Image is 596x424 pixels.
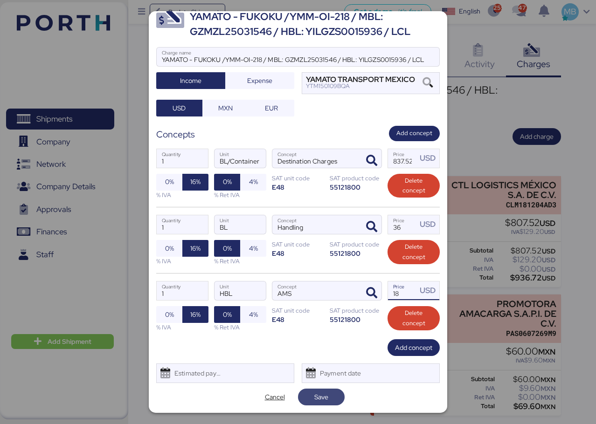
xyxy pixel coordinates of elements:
div: YAMATO - FUKOKU /YMM-OI-218 / MBL: GZMZL25031546 / HBL: YILGZS0015936 / LCL [190,9,440,40]
div: SAT unit code [272,240,324,249]
span: 4% [249,176,258,187]
input: Charge name [157,48,439,66]
button: ConceptConcept [362,283,381,303]
button: Delete concept [388,174,440,198]
div: SAT unit code [272,306,324,315]
div: SAT unit code [272,174,324,183]
span: MXN [218,103,233,114]
div: % IVA [156,191,208,199]
span: 4% [249,309,258,320]
span: 0% [165,176,174,187]
input: Quantity [157,281,208,300]
button: 4% [240,306,266,323]
span: 16% [190,176,201,187]
button: EUR [248,100,294,116]
div: % Ret IVA [214,257,266,266]
span: USD [173,103,186,114]
input: Concept [272,215,359,234]
div: Concepts [156,128,195,141]
div: 55121800 [330,249,382,258]
button: 16% [182,174,208,191]
div: % Ret IVA [214,323,266,332]
span: 0% [223,176,232,187]
input: Quantity [157,215,208,234]
input: Concept [272,281,359,300]
button: 0% [156,174,182,191]
input: Price [388,281,417,300]
span: Cancel [265,391,285,403]
button: Cancel [251,389,298,405]
span: 0% [165,243,174,254]
div: E48 [272,249,324,258]
span: 4% [249,243,258,254]
span: 0% [223,309,232,320]
button: 16% [182,240,208,257]
button: 0% [214,306,240,323]
div: YTM150109BQA [306,83,415,89]
button: Income [156,72,225,89]
span: Save [314,391,328,403]
button: Add concept [389,126,440,141]
span: Delete concept [395,176,432,196]
input: Price [388,215,417,234]
div: E48 [272,183,324,191]
input: Unit [215,215,266,234]
div: E48 [272,315,324,324]
input: Price [388,149,417,168]
div: USD [420,152,439,164]
div: % Ret IVA [214,191,266,199]
button: 0% [156,306,182,323]
button: Delete concept [388,240,440,264]
div: USD [420,219,439,230]
div: 55121800 [330,315,382,324]
button: 4% [240,240,266,257]
button: USD [156,100,202,116]
div: USD [420,285,439,296]
span: 16% [190,309,201,320]
span: Expense [247,75,272,86]
button: MXN [202,100,249,116]
input: Concept [272,149,359,168]
button: Expense [225,72,294,89]
button: 4% [240,174,266,191]
span: EUR [265,103,278,114]
div: SAT product code [330,240,382,249]
button: ConceptConcept [362,217,381,237]
button: 0% [156,240,182,257]
button: Add concept [388,339,440,356]
span: Add concept [395,342,432,353]
div: SAT product code [330,174,382,183]
div: % IVA [156,323,208,332]
div: 55121800 [330,183,382,191]
button: 0% [214,240,240,257]
button: Delete concept [388,306,440,330]
span: 16% [190,243,201,254]
input: Unit [215,149,266,168]
button: 16% [182,306,208,323]
input: Quantity [157,149,208,168]
input: Unit [215,281,266,300]
div: SAT product code [330,306,382,315]
span: Delete concept [395,308,432,328]
span: Income [180,75,201,86]
div: % IVA [156,257,208,266]
button: 0% [214,174,240,191]
span: Delete concept [395,242,432,262]
div: YAMATO TRANSPORT MEXICO [306,76,415,83]
span: 0% [223,243,232,254]
span: Add concept [396,128,432,138]
button: ConceptConcept [362,151,381,171]
button: Save [298,389,345,405]
span: 0% [165,309,174,320]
